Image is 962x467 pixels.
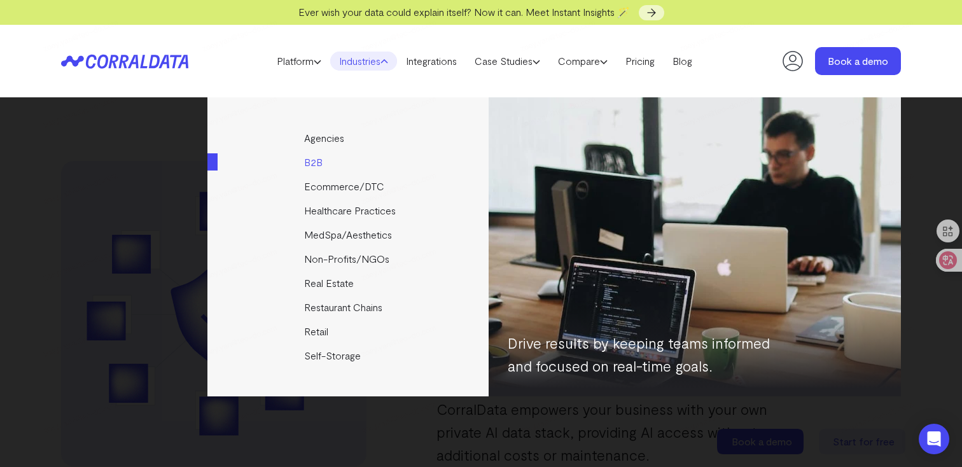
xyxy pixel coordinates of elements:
a: Platform [268,52,330,71]
a: Self-Storage [207,344,491,368]
a: MedSpa/Aesthetics [207,223,491,247]
a: Real Estate [207,271,491,295]
a: Pricing [617,52,664,71]
a: Integrations [397,52,466,71]
p: Drive results by keeping teams informed and focused on real-time goals. [508,331,794,377]
a: Agencies [207,126,491,150]
a: Ecommerce/DTC [207,174,491,199]
a: Compare [549,52,617,71]
a: Non-Profits/NGOs [207,247,491,271]
a: B2B [207,150,491,174]
a: Book a demo [815,47,901,75]
a: Healthcare Practices [207,199,491,223]
div: Open Intercom Messenger [919,424,949,454]
a: Industries [330,52,397,71]
a: Blog [664,52,701,71]
a: Retail [207,319,491,344]
a: Restaurant Chains [207,295,491,319]
a: Case Studies [466,52,549,71]
span: Ever wish your data could explain itself? Now it can. Meet Instant Insights 🪄 [298,6,630,18]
